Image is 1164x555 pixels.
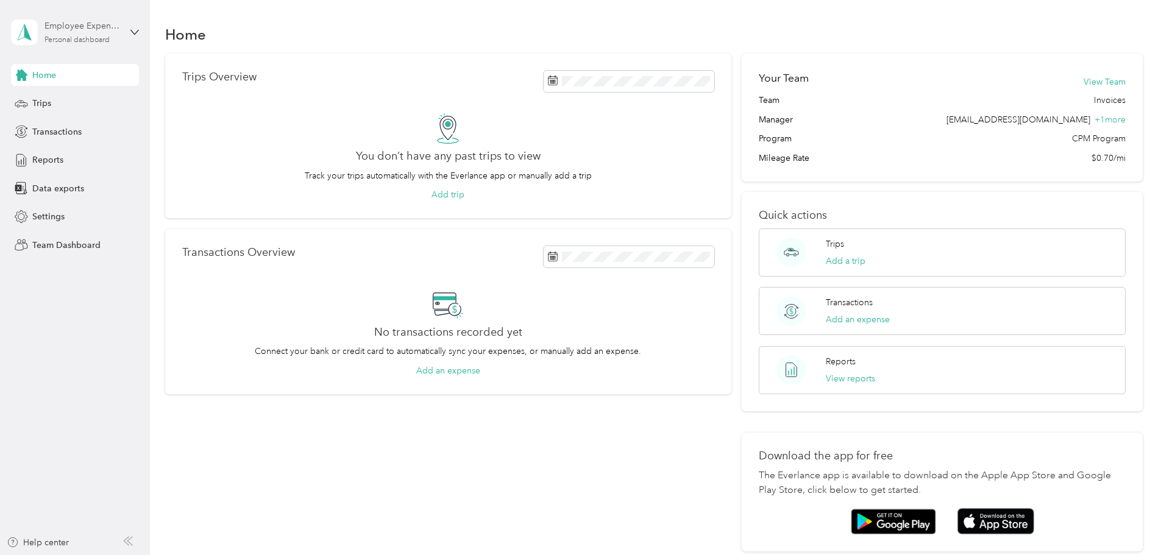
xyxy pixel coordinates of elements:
[826,238,844,250] p: Trips
[957,508,1034,534] img: App store
[1094,94,1126,107] span: Invoices
[826,355,856,368] p: Reports
[826,296,873,309] p: Transactions
[32,97,51,110] span: Trips
[1072,132,1126,145] span: CPM Program
[946,115,1090,125] span: [EMAIL_ADDRESS][DOMAIN_NAME]
[759,209,1126,222] p: Quick actions
[1096,487,1164,555] iframe: Everlance-gr Chat Button Frame
[416,364,480,377] button: Add an expense
[255,345,641,358] p: Connect your bank or credit card to automatically sync your expenses, or manually add an expense.
[32,210,65,223] span: Settings
[1095,115,1126,125] span: + 1 more
[1084,76,1126,88] button: View Team
[759,152,809,164] span: Mileage Rate
[32,182,84,195] span: Data exports
[759,450,1126,462] p: Download the app for free
[44,19,121,32] div: Employee Expense Reports
[374,326,522,339] h2: No transactions recorded yet
[32,69,56,82] span: Home
[851,509,936,534] img: Google play
[759,71,809,86] h2: Your Team
[1091,152,1126,164] span: $0.70/mi
[32,125,82,138] span: Transactions
[32,154,63,166] span: Reports
[826,313,890,326] button: Add an expense
[826,372,875,385] button: View reports
[431,188,464,201] button: Add trip
[759,113,793,126] span: Manager
[165,28,206,41] h1: Home
[182,246,295,259] p: Transactions Overview
[759,94,779,107] span: Team
[356,150,541,163] h2: You don’t have any past trips to view
[44,37,110,44] div: Personal dashboard
[182,71,257,83] p: Trips Overview
[32,239,101,252] span: Team Dashboard
[305,169,592,182] p: Track your trips automatically with the Everlance app or manually add a trip
[826,255,865,267] button: Add a trip
[7,536,69,549] button: Help center
[759,468,1126,498] p: The Everlance app is available to download on the Apple App Store and Google Play Store, click be...
[759,132,792,145] span: Program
